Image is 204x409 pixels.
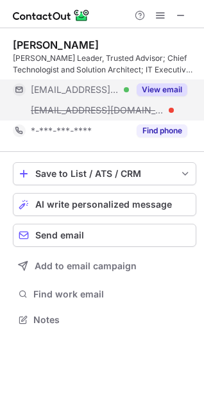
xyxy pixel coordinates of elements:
[137,124,187,137] button: Reveal Button
[13,53,196,76] div: [PERSON_NAME] Leader, Trusted Advisor; Chief Technologist and Solution Architect; IT Executive fo...
[137,83,187,96] button: Reveal Button
[35,199,172,210] span: AI write personalized message
[13,162,196,185] button: save-profile-one-click
[13,311,196,329] button: Notes
[13,224,196,247] button: Send email
[35,261,137,271] span: Add to email campaign
[35,230,84,240] span: Send email
[13,8,90,23] img: ContactOut v5.3.10
[13,193,196,216] button: AI write personalized message
[33,288,191,300] span: Find work email
[13,255,196,278] button: Add to email campaign
[35,169,174,179] div: Save to List / ATS / CRM
[31,104,164,116] span: [EMAIL_ADDRESS][DOMAIN_NAME]
[31,84,119,96] span: [EMAIL_ADDRESS][DOMAIN_NAME]
[33,314,191,326] span: Notes
[13,285,196,303] button: Find work email
[13,38,99,51] div: [PERSON_NAME]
